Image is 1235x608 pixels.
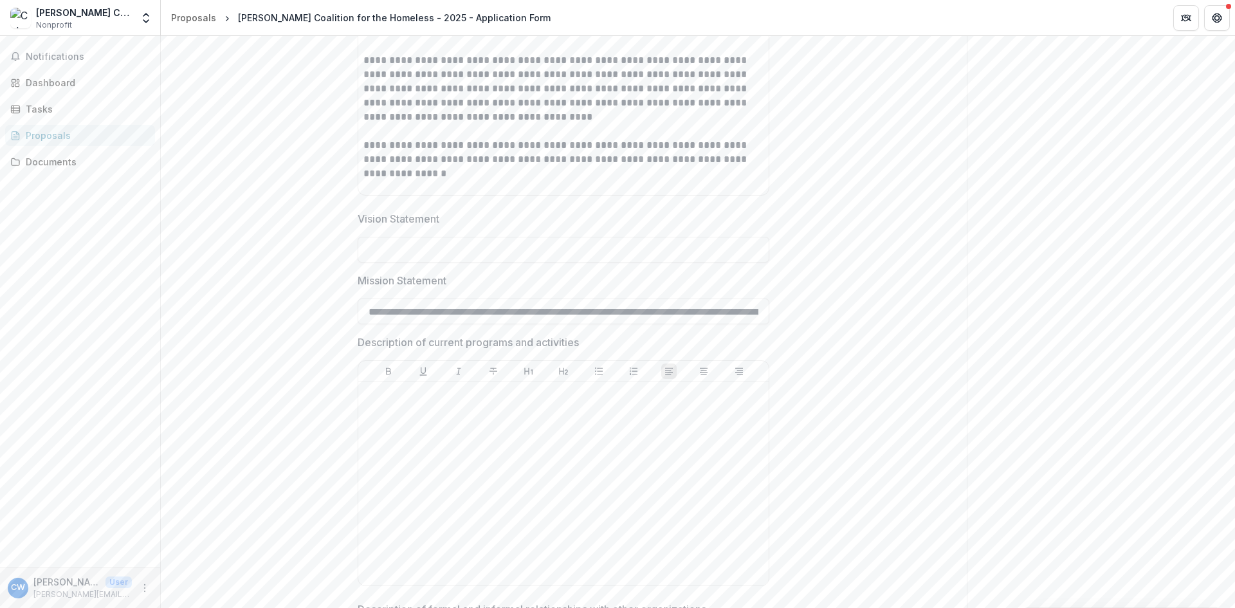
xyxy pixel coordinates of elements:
[1204,5,1230,31] button: Get Help
[486,364,501,379] button: Strike
[5,46,155,67] button: Notifications
[5,72,155,93] a: Dashboard
[731,364,747,379] button: Align Right
[556,364,571,379] button: Heading 2
[26,102,145,116] div: Tasks
[26,129,145,142] div: Proposals
[11,584,25,592] div: Courtney White
[36,19,72,31] span: Nonprofit
[416,364,431,379] button: Underline
[137,5,155,31] button: Open entity switcher
[358,273,446,288] p: Mission Statement
[1173,5,1199,31] button: Partners
[33,589,132,600] p: [PERSON_NAME][EMAIL_ADDRESS][DOMAIN_NAME]
[521,364,536,379] button: Heading 1
[626,364,641,379] button: Ordered List
[696,364,711,379] button: Align Center
[5,125,155,146] a: Proposals
[166,8,556,27] nav: breadcrumb
[33,575,100,589] p: [PERSON_NAME]
[358,211,439,226] p: Vision Statement
[238,11,551,24] div: [PERSON_NAME] Coalition for the Homeless - 2025 - Application Form
[591,364,607,379] button: Bullet List
[381,364,396,379] button: Bold
[171,11,216,24] div: Proposals
[451,364,466,379] button: Italicize
[166,8,221,27] a: Proposals
[137,580,152,596] button: More
[26,155,145,169] div: Documents
[661,364,677,379] button: Align Left
[5,98,155,120] a: Tasks
[26,76,145,89] div: Dashboard
[105,576,132,588] p: User
[10,8,31,28] img: Cabell Huntington Coalition for the Homeless
[5,151,155,172] a: Documents
[26,51,150,62] span: Notifications
[358,335,579,350] p: Description of current programs and activities
[36,6,132,19] div: [PERSON_NAME] Coalition for the Homeless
